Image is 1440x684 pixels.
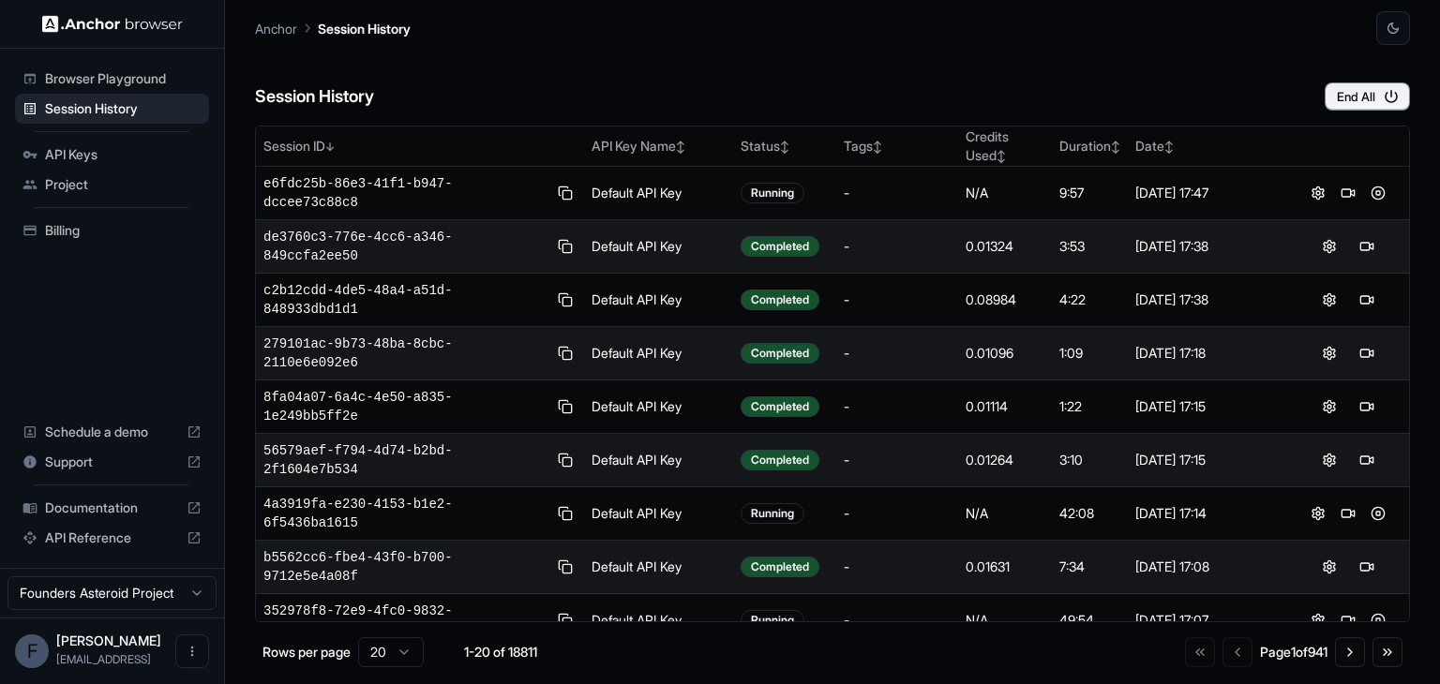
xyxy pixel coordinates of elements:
span: 4a3919fa-e230-4153-b1e2-6f5436ba1615 [263,495,547,532]
div: Completed [741,396,819,417]
div: Session History [15,94,209,124]
div: Completed [741,236,819,257]
nav: breadcrumb [255,18,411,38]
div: N/A [966,611,1044,630]
div: [DATE] 17:38 [1135,237,1280,256]
p: Rows per page [262,643,351,662]
span: ↓ [325,140,335,154]
td: Default API Key [584,274,734,327]
div: Running [741,610,804,631]
div: - [844,451,951,469]
div: [DATE] 17:15 [1135,451,1280,469]
div: [DATE] 17:14 [1135,504,1280,523]
td: Default API Key [584,594,734,647]
div: 0.01631 [966,558,1044,576]
div: Browser Playground [15,64,209,94]
span: fer@asteroid.ai [56,652,151,666]
div: 3:53 [1059,237,1120,256]
div: Running [741,503,804,524]
div: 1-20 of 18811 [454,643,547,662]
h6: Session History [255,83,374,111]
div: Tags [844,137,951,156]
div: 4:22 [1059,290,1120,309]
div: 1:09 [1059,344,1120,363]
div: 0.01264 [966,451,1044,469]
div: 0.01114 [966,397,1044,416]
span: 352978f8-72e9-4fc0-9832-894924eeb6c7 [263,602,547,639]
span: ↕ [873,140,882,154]
div: Billing [15,216,209,245]
div: API Key Name [592,137,727,156]
div: Page 1 of 941 [1260,643,1327,662]
span: 56579aef-f794-4d74-b2bd-2f1604e7b534 [263,441,547,479]
button: Open menu [175,634,209,668]
div: API Reference [15,523,209,553]
div: Credits Used [966,127,1044,165]
span: API Reference [45,528,179,547]
div: Completed [741,450,819,470]
td: Default API Key [584,541,734,594]
span: b5562cc6-fbe4-43f0-b700-9712e5e4a08f [263,548,547,586]
p: Session History [318,19,411,38]
span: API Keys [45,145,202,164]
div: - [844,184,951,202]
span: Browser Playground [45,69,202,88]
td: Default API Key [584,380,734,434]
div: Project [15,170,209,200]
div: - [844,237,951,256]
p: Anchor [255,19,297,38]
span: e6fdc25b-86e3-41f1-b947-dccee73c88c8 [263,174,547,212]
div: [DATE] 17:15 [1135,397,1280,416]
div: Session ID [263,137,577,156]
td: Default API Key [584,167,734,220]
div: - [844,290,951,309]
span: Session History [45,99,202,118]
img: Anchor Logo [42,15,183,33]
span: Schedule a demo [45,423,179,441]
div: Completed [741,343,819,364]
div: 3:10 [1059,451,1120,469]
div: [DATE] 17:18 [1135,344,1280,363]
span: Fernando Mingo [56,632,161,648]
span: 279101ac-9b73-48ba-8cbc-2110e6e092e6 [263,335,547,372]
div: N/A [966,504,1044,523]
div: Completed [741,290,819,310]
div: [DATE] 17:08 [1135,558,1280,576]
div: Duration [1059,137,1120,156]
span: Billing [45,221,202,240]
div: [DATE] 17:47 [1135,184,1280,202]
div: 1:22 [1059,397,1120,416]
div: 7:34 [1059,558,1120,576]
td: Default API Key [584,487,734,541]
span: Project [45,175,202,194]
div: Status [741,137,829,156]
div: - [844,504,951,523]
div: - [844,611,951,630]
div: 42:08 [1059,504,1120,523]
div: Schedule a demo [15,417,209,447]
span: Documentation [45,498,179,517]
div: Running [741,183,804,203]
div: [DATE] 17:38 [1135,290,1280,309]
span: c2b12cdd-4de5-48a4-a51d-848933dbd1d1 [263,281,547,319]
td: Default API Key [584,327,734,380]
span: ↕ [1164,140,1174,154]
div: [DATE] 17:07 [1135,611,1280,630]
span: Support [45,453,179,471]
div: 9:57 [1059,184,1120,202]
div: 0.01324 [966,237,1044,256]
span: ↕ [780,140,789,154]
span: 8fa04a07-6a4c-4e50-a835-1e249bb5ff2e [263,388,547,425]
div: Documentation [15,493,209,523]
span: ↕ [997,149,1006,163]
div: 49:54 [1059,611,1120,630]
span: de3760c3-776e-4cc6-a346-849ccfa2ee50 [263,228,547,265]
div: - [844,344,951,363]
div: 0.01096 [966,344,1044,363]
td: Default API Key [584,220,734,274]
span: ↕ [676,140,685,154]
div: Support [15,447,209,477]
div: 0.08984 [966,290,1044,309]
div: API Keys [15,140,209,170]
span: ↕ [1111,140,1120,154]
